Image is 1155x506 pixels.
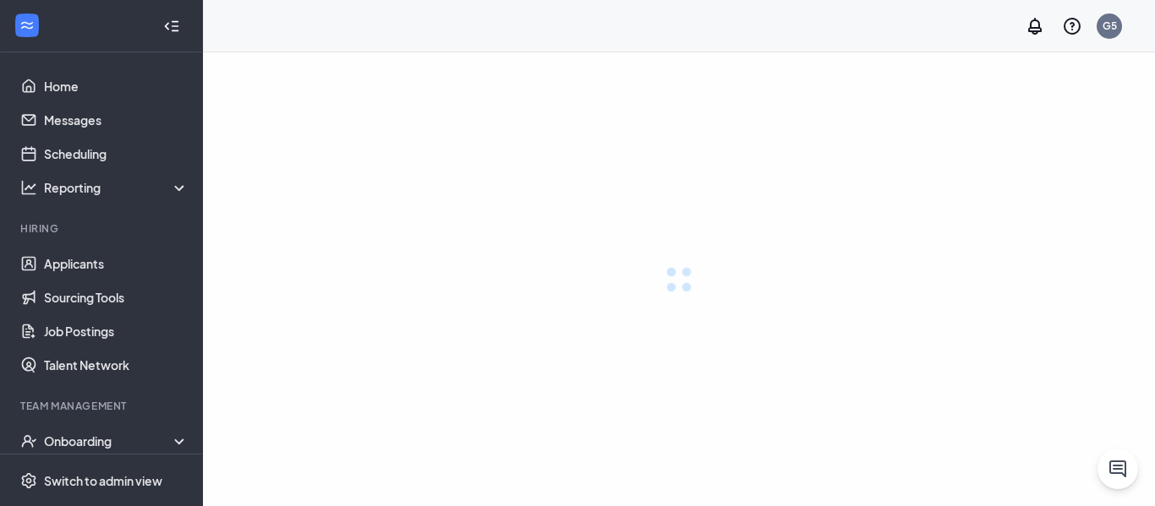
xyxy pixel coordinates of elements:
[44,247,189,280] a: Applicants
[44,472,162,489] div: Switch to admin view
[1025,16,1045,36] svg: Notifications
[20,399,185,413] div: Team Management
[1098,449,1138,489] button: ChatActive
[20,472,37,489] svg: Settings
[19,17,36,34] svg: WorkstreamLogo
[20,179,37,196] svg: Analysis
[20,433,37,449] svg: UserCheck
[44,179,189,196] div: Reporting
[44,314,189,348] a: Job Postings
[1108,459,1128,479] svg: ChatActive
[44,348,189,382] a: Talent Network
[20,221,185,236] div: Hiring
[1103,19,1117,33] div: G5
[44,433,189,449] div: Onboarding
[163,18,180,35] svg: Collapse
[1062,16,1082,36] svg: QuestionInfo
[44,137,189,171] a: Scheduling
[44,69,189,103] a: Home
[44,280,189,314] a: Sourcing Tools
[44,103,189,137] a: Messages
